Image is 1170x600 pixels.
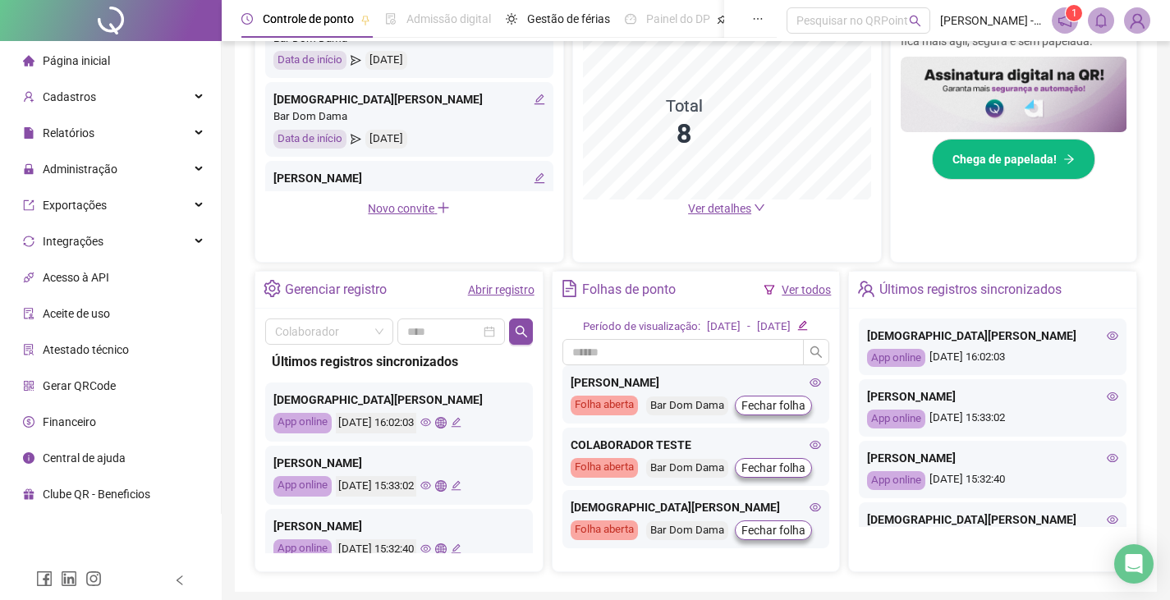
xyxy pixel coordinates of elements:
[43,271,109,284] span: Acesso à API
[741,396,805,415] span: Fechar folha
[437,201,450,214] span: plus
[360,15,370,25] span: pushpin
[867,349,925,368] div: App online
[735,520,812,540] button: Fechar folha
[1107,391,1118,402] span: eye
[263,12,354,25] span: Controle de ponto
[365,51,407,70] div: [DATE]
[435,480,446,491] span: global
[646,459,728,478] div: Bar Dom Dama
[764,284,775,295] span: filter
[1071,7,1077,19] span: 1
[365,130,407,149] div: [DATE]
[707,318,741,336] div: [DATE]
[867,449,1118,467] div: [PERSON_NAME]
[43,90,96,103] span: Cadastros
[909,15,921,27] span: search
[741,521,805,539] span: Fechar folha
[468,283,535,296] a: Abrir registro
[571,498,822,516] div: [DEMOGRAPHIC_DATA][PERSON_NAME]
[867,511,1118,529] div: [DEMOGRAPHIC_DATA][PERSON_NAME]
[810,502,821,513] span: eye
[174,575,186,586] span: left
[23,55,34,66] span: home
[451,417,461,428] span: edit
[571,436,822,454] div: COLABORADOR TESTE
[273,90,545,108] div: [DEMOGRAPHIC_DATA][PERSON_NAME]
[1125,8,1149,33] img: 94432
[1058,13,1072,28] span: notification
[36,570,53,587] span: facebook
[273,130,346,149] div: Data de início
[782,283,831,296] a: Ver todos
[420,543,431,554] span: eye
[273,454,525,472] div: [PERSON_NAME]
[688,202,765,215] a: Ver detalhes down
[571,373,822,392] div: [PERSON_NAME]
[23,163,34,175] span: lock
[23,380,34,392] span: qrcode
[646,12,710,25] span: Painel do DP
[879,276,1062,304] div: Últimos registros sincronizados
[810,439,821,451] span: eye
[534,172,545,184] span: edit
[867,410,1118,428] div: [DATE] 15:33:02
[940,11,1042,30] span: [PERSON_NAME] - Bar Dom Dama
[1114,544,1154,584] div: Open Intercom Messenger
[23,272,34,283] span: api
[646,396,728,415] div: Bar Dom Dama
[43,343,129,356] span: Atestado técnico
[273,108,545,126] div: Bar Dom Dama
[1107,330,1118,341] span: eye
[43,379,116,392] span: Gerar QRCode
[23,199,34,211] span: export
[273,187,545,204] div: Bar Dom Dama
[1107,452,1118,464] span: eye
[435,417,446,428] span: global
[43,54,110,67] span: Página inicial
[43,415,96,428] span: Financeiro
[515,325,528,338] span: search
[747,318,750,336] div: -
[273,413,332,433] div: App online
[23,416,34,428] span: dollar
[85,570,102,587] span: instagram
[754,202,765,213] span: down
[583,318,700,336] div: Período de visualização:
[61,570,77,587] span: linkedin
[571,458,638,478] div: Folha aberta
[952,150,1057,168] span: Chega de papelada!
[273,539,332,560] div: App online
[23,236,34,247] span: sync
[688,202,751,215] span: Ver detalhes
[273,517,525,535] div: [PERSON_NAME]
[1094,13,1108,28] span: bell
[23,91,34,103] span: user-add
[43,235,103,248] span: Integrações
[273,51,346,70] div: Data de início
[336,539,416,560] div: [DATE] 15:32:40
[351,130,361,149] span: send
[534,94,545,105] span: edit
[527,12,610,25] span: Gestão de férias
[1063,153,1075,165] span: arrow-right
[1107,514,1118,525] span: eye
[368,202,450,215] span: Novo convite
[625,13,636,25] span: dashboard
[867,410,925,428] div: App online
[867,349,1118,368] div: [DATE] 16:02:03
[506,13,517,25] span: sun
[351,51,361,70] span: send
[867,327,1118,345] div: [DEMOGRAPHIC_DATA][PERSON_NAME]
[273,169,545,187] div: [PERSON_NAME]
[1066,5,1082,21] sup: 1
[285,276,387,304] div: Gerenciar registro
[571,520,638,540] div: Folha aberta
[741,459,805,477] span: Fechar folha
[420,417,431,428] span: eye
[273,476,332,497] div: App online
[857,280,874,297] span: team
[420,480,431,491] span: eye
[43,307,110,320] span: Aceite de uso
[336,476,416,497] div: [DATE] 15:33:02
